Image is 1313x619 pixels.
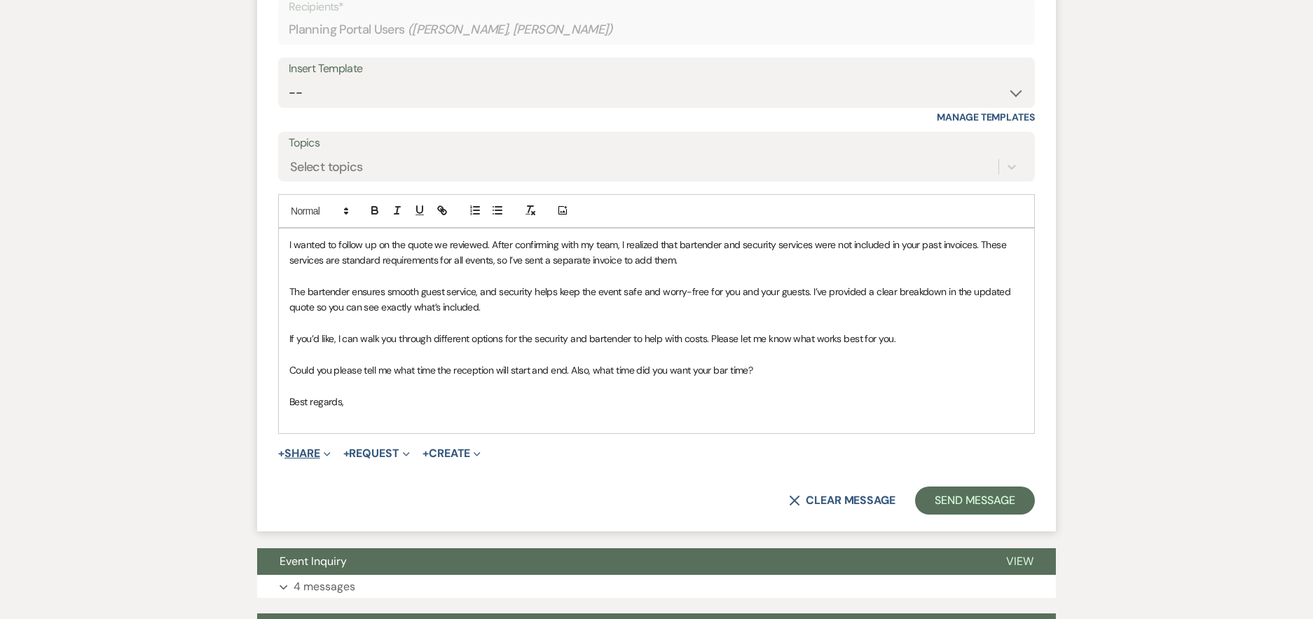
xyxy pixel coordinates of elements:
div: Select topics [290,157,363,176]
div: Insert Template [289,59,1024,79]
span: + [422,448,429,459]
span: ( [PERSON_NAME], [PERSON_NAME] ) [408,20,614,39]
button: Create [422,448,481,459]
button: Share [278,448,331,459]
a: Manage Templates [937,111,1035,123]
span: View [1006,554,1033,569]
span: Event Inquiry [280,554,347,569]
button: Clear message [789,495,895,506]
button: 4 messages [257,575,1056,599]
button: Send Message [915,487,1035,515]
div: Planning Portal Users [289,16,1024,43]
button: View [984,548,1056,575]
span: + [343,448,350,459]
span: Best regards, [289,395,344,408]
label: Topics [289,133,1024,154]
span: The bartender ensures smooth guest service, and security helps keep the event safe and worry-free... [289,285,1013,313]
span: I wanted to follow up on the quote we reviewed. After confirming with my team, I realized that ba... [289,238,1009,266]
span: Could you please tell me what time the reception will start and end. Also, what time did you want... [289,364,752,376]
span: If you’d like, I can walk you through different options for the security and bartender to help wi... [289,332,895,345]
button: Event Inquiry [257,548,984,575]
button: Request [343,448,410,459]
p: 4 messages [294,578,355,596]
span: + [278,448,284,459]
